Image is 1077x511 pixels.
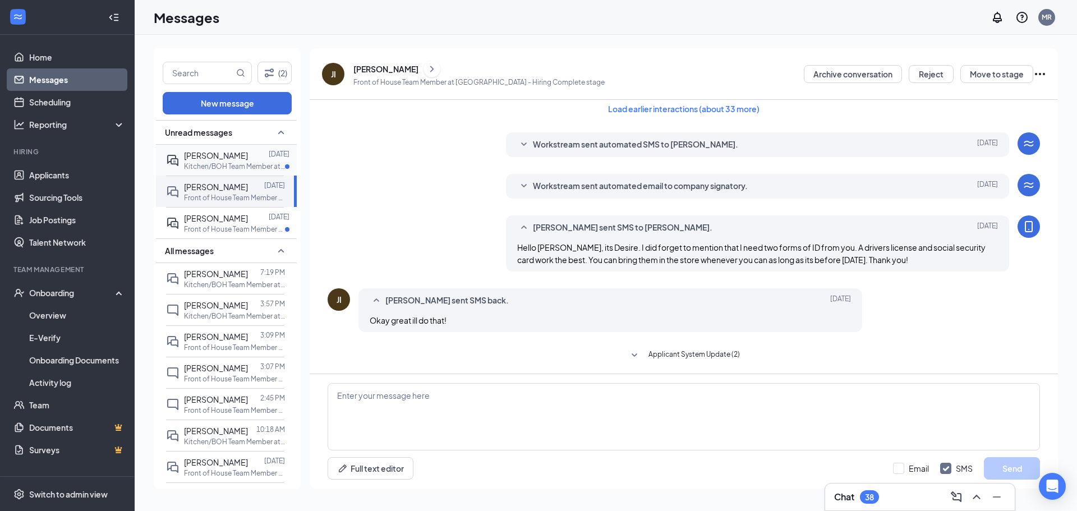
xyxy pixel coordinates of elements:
p: 3:07 PM [260,362,285,371]
a: Applicants [29,164,125,186]
button: Full text editorPen [328,457,413,480]
p: Front of House Team Member at [GEOGRAPHIC_DATA] [184,193,285,202]
svg: Notifications [991,11,1004,24]
button: Load earlier interactions (about 33 more) [599,100,769,118]
span: All messages [165,245,214,256]
svg: MobileSms [1022,220,1035,233]
svg: Settings [13,489,25,500]
svg: ChatInactive [166,366,179,380]
button: ChevronUp [968,488,986,506]
div: 38 [865,492,874,502]
svg: SmallChevronUp [274,244,288,257]
svg: DoubleChat [166,335,179,348]
a: Home [29,46,125,68]
button: Move to stage [960,65,1033,83]
p: Kitchen/BOH Team Member at [GEOGRAPHIC_DATA] [184,162,285,171]
button: Filter (2) [257,62,292,84]
svg: Ellipses [1033,67,1047,81]
span: Okay great ill do that! [370,315,447,325]
button: Reject [909,65,954,83]
a: Activity log [29,371,125,394]
a: DocumentsCrown [29,416,125,439]
input: Search [163,62,234,84]
h1: Messages [154,8,219,27]
span: Workstream sent automated email to company signatory. [533,179,748,193]
span: [PERSON_NAME] sent SMS to [PERSON_NAME]. [533,221,712,234]
button: Archive conversation [804,65,902,83]
span: Hello [PERSON_NAME], its Desire. I did forget to mention that I need two forms of ID from you. A ... [517,242,986,265]
svg: Analysis [13,119,25,130]
button: Send [984,457,1040,480]
button: Minimize [988,488,1006,506]
svg: Filter [263,66,276,80]
span: Applicant System Update (2) [648,349,740,362]
svg: SmallChevronUp [370,294,383,307]
svg: QuestionInfo [1015,11,1029,24]
p: Kitchen/BOH Team Member at [GEOGRAPHIC_DATA] [184,437,285,446]
span: [PERSON_NAME] [184,426,248,436]
span: [PERSON_NAME] [184,363,248,373]
span: [DATE] [977,221,998,234]
p: 10:18 AM [256,425,285,434]
p: [DATE] [264,456,285,466]
button: ComposeMessage [947,488,965,506]
span: [DATE] [830,294,851,307]
svg: DoubleChat [166,461,179,474]
svg: DoubleChat [166,185,179,199]
a: E-Verify [29,326,125,349]
div: Onboarding [29,287,116,298]
a: Onboarding Documents [29,349,125,371]
p: Front of House Team Member at [GEOGRAPHIC_DATA] [184,406,285,415]
div: Hiring [13,147,123,156]
p: Kitchen/BOH Team Member at [GEOGRAPHIC_DATA] [184,311,285,321]
span: [PERSON_NAME] [184,332,248,342]
p: Front of House Team Member at [GEOGRAPHIC_DATA] [184,343,285,352]
svg: DoubleChat [166,429,179,443]
svg: ChevronRight [426,62,438,76]
p: Front of House Team Member at [GEOGRAPHIC_DATA] [184,468,285,478]
div: MR [1042,12,1052,22]
p: Kitchen/BOH Team Member at [GEOGRAPHIC_DATA] [184,280,285,289]
span: [PERSON_NAME] [184,213,248,223]
div: Switch to admin view [29,489,108,500]
svg: ChatInactive [166,398,179,411]
span: [PERSON_NAME] [184,300,248,310]
p: 7:19 PM [260,268,285,277]
p: 3:09 PM [260,330,285,340]
a: Scheduling [29,91,125,113]
h3: Chat [834,491,854,503]
span: [PERSON_NAME] [184,394,248,404]
svg: SmallChevronDown [517,179,531,193]
span: [DATE] [977,138,998,151]
p: [DATE] [269,149,289,159]
button: New message [163,92,292,114]
a: Sourcing Tools [29,186,125,209]
span: Workstream sent automated SMS to [PERSON_NAME]. [533,138,738,151]
p: [DATE] [264,487,285,497]
svg: WorkstreamLogo [1022,178,1035,192]
button: SmallChevronDownApplicant System Update (2) [628,349,740,362]
span: [PERSON_NAME] sent SMS back. [385,294,509,307]
svg: WorkstreamLogo [1022,137,1035,150]
div: JI [331,68,336,80]
span: [DATE] [977,179,998,193]
a: Talent Network [29,231,125,254]
svg: SmallChevronDown [628,349,641,362]
span: [PERSON_NAME] [184,457,248,467]
svg: ChatInactive [166,303,179,317]
div: JI [337,294,342,305]
p: Front of House Team Member at [GEOGRAPHIC_DATA] [184,374,285,384]
a: Team [29,394,125,416]
span: [PERSON_NAME] [184,150,248,160]
svg: ChevronUp [970,490,983,504]
svg: ActiveDoubleChat [166,217,179,230]
svg: DoubleChat [166,272,179,286]
button: ChevronRight [424,61,440,77]
p: [DATE] [269,212,289,222]
a: SurveysCrown [29,439,125,461]
svg: ActiveDoubleChat [166,154,179,167]
svg: Pen [337,463,348,474]
svg: SmallChevronDown [517,138,531,151]
p: Front of House Team Member at [GEOGRAPHIC_DATA] [184,224,285,234]
svg: ComposeMessage [950,490,963,504]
